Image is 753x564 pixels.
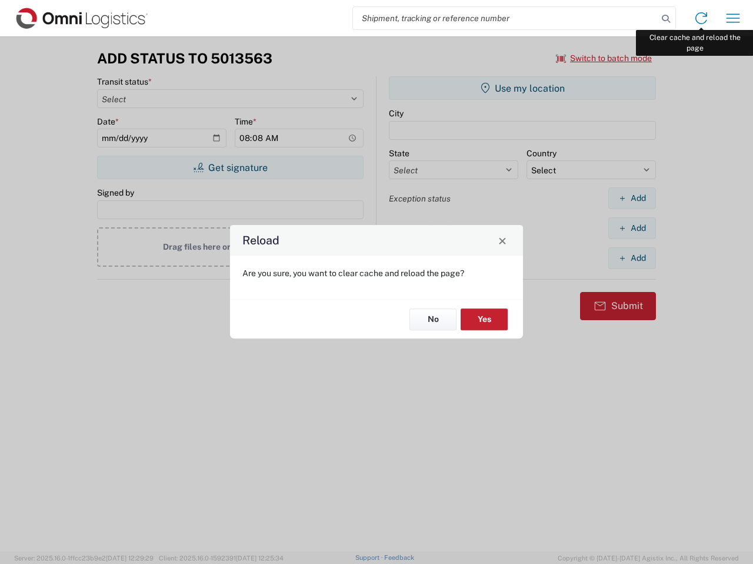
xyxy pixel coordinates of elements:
h4: Reload [242,232,279,249]
button: Yes [461,308,508,330]
button: Close [494,232,511,249]
button: No [409,308,457,330]
p: Are you sure, you want to clear cache and reload the page? [242,268,511,278]
input: Shipment, tracking or reference number [353,7,658,29]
